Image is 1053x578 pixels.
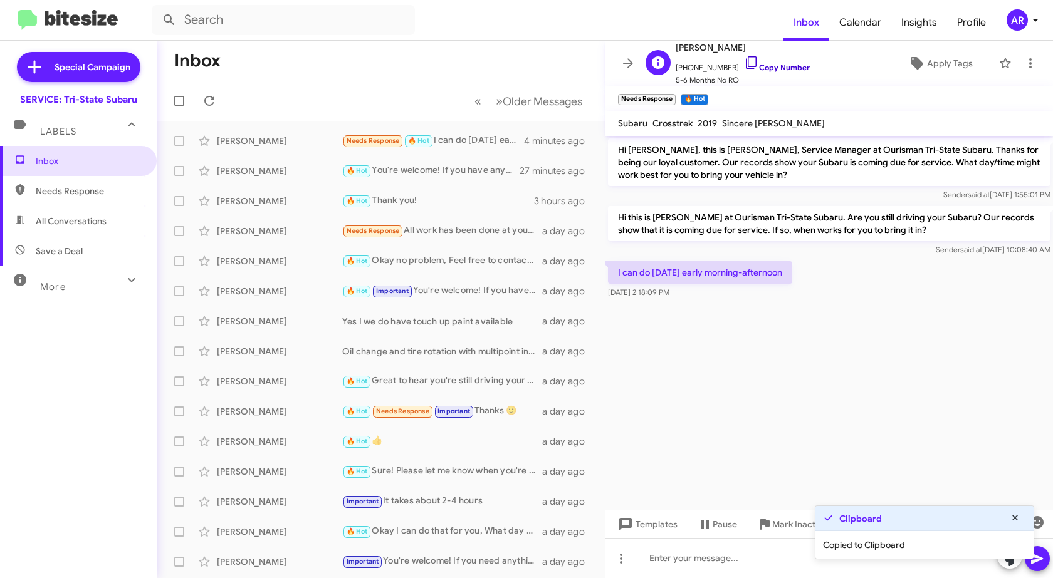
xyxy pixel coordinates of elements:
div: [PERSON_NAME] [217,345,342,358]
div: [PERSON_NAME] [217,165,342,177]
div: [PERSON_NAME] [217,315,342,328]
div: 27 minutes ago [520,165,595,177]
span: Apply Tags [927,52,973,75]
a: Inbox [783,4,829,41]
button: Next [488,88,590,114]
span: Needs Response [376,407,429,415]
span: Labels [40,126,76,137]
span: said at [960,245,982,254]
div: Okay I can do that for you, What day would you like to bring your vehicle in ? [342,524,542,539]
a: Calendar [829,4,891,41]
div: You're welcome! If you have any other questions or need further assistance, feel free to ask. See... [342,284,542,298]
button: Mark Inactive [747,513,837,535]
button: Previous [467,88,489,114]
nav: Page navigation example [468,88,590,114]
p: Hi this is [PERSON_NAME] at Ourisman Tri-State Subaru. Are you still driving your Subaru? Our rec... [608,206,1050,241]
div: a day ago [542,285,595,297]
span: » [496,93,503,109]
div: 👍 [342,434,542,448]
input: Search [152,5,415,35]
span: Pause [713,513,737,535]
small: Needs Response [618,94,676,105]
span: 🔥 Hot [347,407,368,415]
span: All Conversations [36,215,107,227]
span: Crosstrek [652,118,693,129]
div: a day ago [542,255,595,267]
div: Yes I we do have touch up paint available [342,315,542,328]
div: [PERSON_NAME] [217,375,342,388]
span: Save a Deal [36,245,83,257]
span: 🔥 Hot [347,527,368,535]
span: Important [376,287,409,295]
div: a day ago [542,495,595,508]
div: a day ago [542,405,595,418]
span: Needs Response [347,227,400,235]
a: Copy Number [744,63,810,72]
div: [PERSON_NAME] [217,195,342,207]
div: Okay no problem, Feel free to contact us whenever you're ready to schedule for service. We're her... [342,254,542,268]
button: Apply Tags [887,52,993,75]
p: Hi [PERSON_NAME], this is [PERSON_NAME], Service Manager at Ourisman Tri-State Subaru. Thanks for... [608,138,1050,186]
span: 🔥 Hot [347,437,368,445]
h1: Inbox [174,51,221,71]
strong: Clipboard [839,512,882,525]
div: Copied to Clipboard [815,531,1034,559]
span: Special Campaign [55,61,130,73]
button: AR [996,9,1039,31]
a: Profile [947,4,996,41]
div: I can do [DATE] early morning-afternoon [342,133,524,148]
div: [PERSON_NAME] [217,255,342,267]
div: a day ago [542,555,595,568]
span: Older Messages [503,95,582,108]
div: [PERSON_NAME] [217,555,342,568]
div: You're welcome! If you have any other questions or need to reschedule, feel free to ask! [342,163,520,178]
span: Important [347,557,379,565]
span: 🔥 Hot [347,197,368,205]
div: a day ago [542,465,595,478]
small: 🔥 Hot [681,94,708,105]
div: [PERSON_NAME] [217,465,342,478]
span: 🔥 Hot [347,287,368,295]
span: Subaru [618,118,647,129]
div: Thank you! [342,194,534,208]
div: a day ago [542,525,595,538]
span: [DATE] 2:18:09 PM [608,287,669,297]
a: Insights [891,4,947,41]
span: 🔥 Hot [347,377,368,385]
span: More [40,281,66,292]
div: a day ago [542,225,595,237]
span: Important [347,497,379,505]
div: Great to hear you're still driving your Subaru! Let me know when you're ready to book your appoin... [342,374,542,388]
span: Templates [616,513,678,535]
a: Special Campaign [17,52,140,82]
button: Templates [605,513,688,535]
span: Important [437,407,470,415]
span: Inbox [36,155,142,167]
div: a day ago [542,345,595,358]
span: 🔥 Hot [347,167,368,175]
div: a day ago [542,435,595,448]
div: It takes about 2-4 hours [342,494,542,508]
span: 🔥 Hot [408,137,429,145]
div: 4 minutes ago [524,135,595,147]
div: [PERSON_NAME] [217,135,342,147]
div: [PERSON_NAME] [217,285,342,297]
div: All work has been done at your business. Can you look to see which of these items are already per... [342,224,542,238]
div: [PERSON_NAME] [217,495,342,508]
span: « [474,93,481,109]
div: 3 hours ago [534,195,595,207]
div: a day ago [542,375,595,388]
div: Oil change and tire rotation with multipoint inspection [342,345,542,358]
span: Sender [DATE] 10:08:40 AM [936,245,1050,254]
div: Thanks 🙂 [342,404,542,418]
div: Sure! Please let me know when you're ready, and I can help you schedule that appointment. [342,464,542,478]
div: SERVICE: Tri-State Subaru [20,93,137,106]
span: said at [968,190,990,199]
div: [PERSON_NAME] [217,435,342,448]
span: Sincere [PERSON_NAME] [722,118,825,129]
span: 🔥 Hot [347,467,368,475]
p: I can do [DATE] early morning-afternoon [608,261,792,284]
